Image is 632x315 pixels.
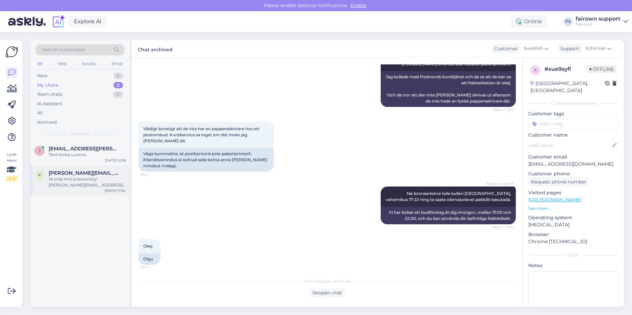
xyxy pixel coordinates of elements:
span: Swedish [524,45,543,52]
img: explore-ai [51,15,66,29]
p: Browser [528,231,618,238]
div: Socials [81,59,97,68]
div: Team chats [37,91,62,98]
p: Operating system [528,214,618,221]
div: fairown support [576,16,621,22]
p: Notes [528,262,618,269]
p: Chrome [TECHNICAL_ID] [528,238,618,245]
p: [MEDICAL_DATA] [528,221,618,228]
p: Customer phone [528,170,618,177]
div: Olgu [138,253,160,265]
div: 2 / 3 [5,176,18,182]
span: Me broneerisime teile kulleri [GEOGRAPHIC_DATA], vahemikus 17-22 ning te saate olemasolevat pakis... [386,191,512,202]
span: fairown support [486,181,514,186]
div: My chats [37,82,58,89]
p: Visited pages [528,189,618,196]
span: x [534,67,537,73]
span: Offline [587,65,616,73]
div: Reopen chat [310,288,345,297]
span: karol.mank@ispot.pl [49,170,119,176]
span: Chat has been archived [303,278,351,284]
label: Chat archived [138,44,173,53]
div: Web [56,59,68,68]
div: [DATE] 17:34 [105,188,126,193]
span: Seen ✓ 15:22 [488,225,514,230]
div: Online [510,16,547,28]
div: New [37,73,47,79]
span: jonr.eliassen@gmail.com [49,146,119,152]
div: Vi har bokat ett budföretag åt dig imorgon, mellan 17.00 och 22.00, och du kan använda din befint... [381,207,516,224]
div: Tere! Kohe uurime. [49,152,126,158]
div: 0 [113,73,123,79]
p: See more ... [528,205,618,211]
div: 0 [113,91,123,98]
div: Support [558,45,580,52]
img: Askly Logo [5,46,18,58]
div: Jag kollade med Postnords kundtjänst och de sa att de kan se att fraktetiketten är okej. Och de t... [381,71,516,107]
div: Fairown [576,22,621,27]
span: My chats [71,131,89,137]
div: AI Assistant [37,101,62,107]
span: Väldigt konstigt att de inte har en pappersskrivare hos ett postombud. Kundservice sa inget om de... [143,126,260,143]
span: Okej [143,244,152,249]
div: 2 [113,82,123,89]
span: j [39,148,41,153]
div: FS [563,17,573,26]
span: Enable [348,2,368,8]
div: Look Here [5,151,18,182]
div: Archived [37,119,57,126]
input: Add a tag [528,119,618,129]
div: [DATE] 12:58 [105,158,126,163]
span: Seen ✓ 15:17 [488,107,514,112]
div: Email [110,59,124,68]
div: # xue9syfl [545,65,587,73]
span: k [38,172,41,177]
p: Customer name [528,132,618,139]
span: 15:23 [141,265,166,270]
input: Add name [529,142,611,149]
div: [GEOGRAPHIC_DATA], [GEOGRAPHIC_DATA] [530,80,605,94]
div: All [36,59,44,68]
a: fairown supportFairown [576,16,628,27]
span: 15:22 [141,172,166,177]
div: All [37,110,43,116]
a: [URL][DOMAIN_NAME] [528,197,581,203]
div: Väga kummaline, et postkontoris pole paberiprinterit. Klienditeenindus ei öelnud selle kohta enne... [138,148,274,172]
span: Estonian [585,45,606,52]
div: Customer information [528,100,618,106]
p: [EMAIL_ADDRESS][DOMAIN_NAME] [528,161,618,168]
p: Customer email [528,153,618,161]
span: Search customers [42,46,85,53]
div: Extra [528,252,618,258]
div: Customer [491,45,518,52]
a: Explore AI [68,16,107,27]
p: Customer tags [528,110,618,117]
div: Ja oraz moi pracownicy: [PERSON_NAME][EMAIL_ADDRESS][DOMAIN_NAME] [EMAIL_ADDRESS][DOMAIN_NAME] [D... [49,176,126,188]
div: Request phone number [528,177,589,187]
